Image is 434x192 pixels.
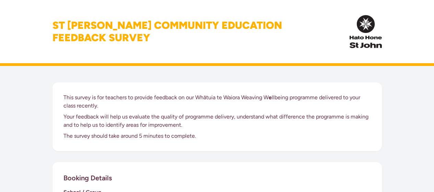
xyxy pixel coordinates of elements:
[63,132,371,140] p: The survey should take around 5 minutes to complete.
[63,173,112,183] h2: Booking Details
[269,94,272,101] strong: e
[63,93,371,110] p: This survey is for teachers to provide feedback on our Whātuia te Waiora Weaving W llbeing progra...
[63,113,371,129] p: Your feedback will help us evaluate the quality of programme delivery, understand what difference...
[52,19,282,44] h1: St [PERSON_NAME] Community Education Feedback Survey
[350,15,382,48] img: InPulse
